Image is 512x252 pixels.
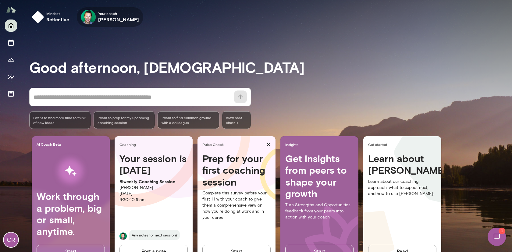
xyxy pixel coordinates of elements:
[368,153,436,176] h4: Learn about [PERSON_NAME]
[119,197,188,203] p: 9:30 - 10:15am
[98,115,151,125] span: I want to prep for my upcoming coaching session
[5,71,17,83] button: Insights
[32,11,44,23] img: mindset
[119,142,190,147] span: Coaching
[37,190,105,237] h4: Work through a problem, big or small, anytime.
[285,153,354,200] h4: Get insights from peers to shape your growth
[5,88,17,100] button: Documents
[119,153,188,176] h4: Your session is [DATE]
[202,142,264,147] span: Pulse Check
[6,4,16,16] img: Mento
[5,54,17,66] button: Growth Plan
[5,20,17,32] button: Home
[33,115,87,125] span: I want to find more time to think of new ideas
[77,7,144,27] div: Brian LawrenceYour coach[PERSON_NAME]
[368,142,439,147] span: Get started
[5,37,17,49] button: Sessions
[29,59,512,76] h3: Good afternoon, [DEMOGRAPHIC_DATA]
[46,16,69,23] h6: reflective
[44,152,98,190] img: AI Workflows
[98,16,139,23] h6: [PERSON_NAME]
[4,232,18,247] div: CR
[222,111,251,129] span: View past chats ->
[162,115,215,125] span: I want to find common ground with a colleague
[94,111,155,129] div: I want to prep for my upcoming coaching session
[285,142,356,147] span: Insights
[158,111,219,129] div: I want to find common ground with a colleague
[37,142,107,147] span: AI Coach Beta
[119,179,188,185] p: Biweekly Coaching Session
[119,232,127,240] img: Brian
[29,7,74,27] button: Mindsetreflective
[46,11,69,16] span: Mindset
[202,190,271,221] p: Complete this survey before your first 1:1 with your coach to give them a comprehensive view on h...
[119,191,188,197] p: [DATE]
[202,153,271,188] h4: Prep for your first coaching session
[81,10,96,24] img: Brian Lawrence
[29,111,91,129] div: I want to find more time to think of new ideas
[285,202,354,220] p: Turn Strengths and Opportunities feedback from your peers into action with your coach.
[98,11,139,16] span: Your coach
[119,185,188,191] p: [PERSON_NAME]
[129,230,180,240] span: Any notes for next session?
[368,179,436,197] p: Learn about our coaching approach, what to expect next, and how to use [PERSON_NAME].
